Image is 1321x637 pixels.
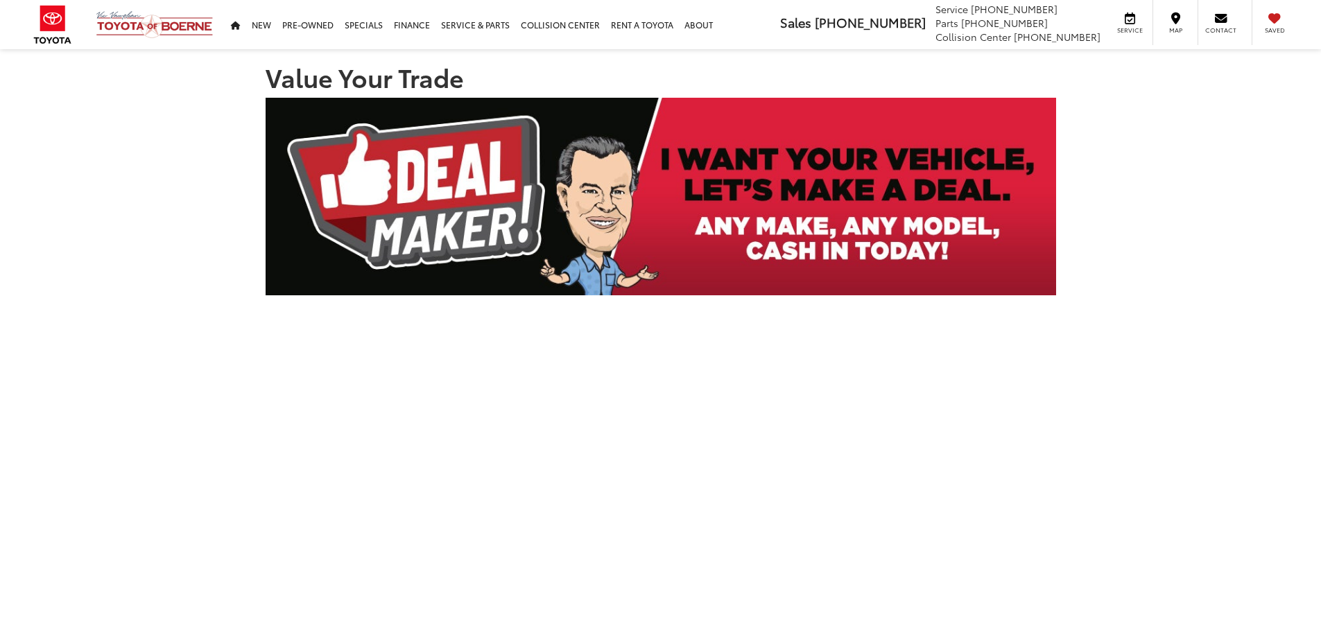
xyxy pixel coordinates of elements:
span: Sales [780,13,811,31]
span: Service [935,2,968,16]
span: Collision Center [935,30,1011,44]
span: [PHONE_NUMBER] [961,16,1048,30]
img: Vic Vaughan Toyota of Boerne [96,10,214,39]
span: Saved [1259,26,1290,35]
span: [PHONE_NUMBER] [815,13,926,31]
span: Map [1160,26,1191,35]
h1: Value Your Trade [266,63,1056,91]
img: DealMaker [266,98,1056,295]
span: [PHONE_NUMBER] [971,2,1057,16]
span: Contact [1205,26,1236,35]
span: Parts [935,16,958,30]
span: Service [1114,26,1146,35]
span: [PHONE_NUMBER] [1014,30,1100,44]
